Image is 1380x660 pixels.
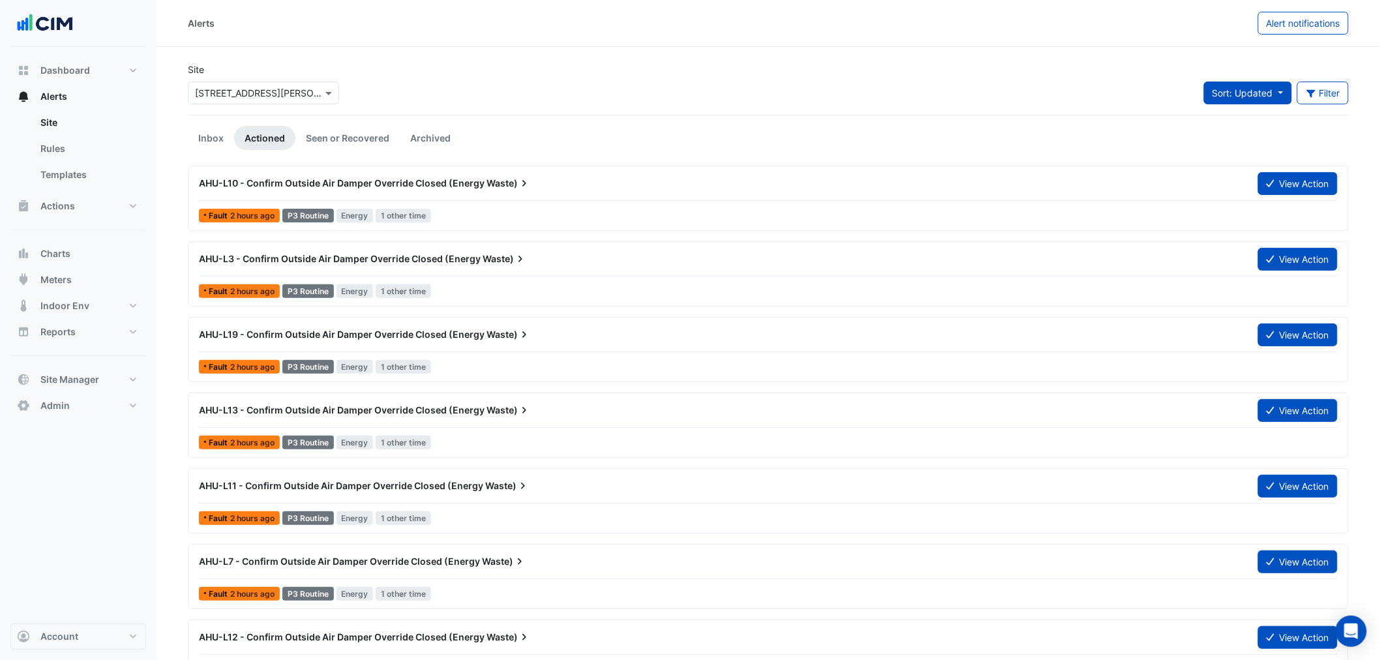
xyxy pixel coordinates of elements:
div: Open Intercom Messenger [1336,616,1367,647]
button: Alert notifications [1258,12,1349,35]
span: Energy [337,511,374,525]
span: Thu 02-Oct-2025 11:15 AEST [230,286,275,296]
span: Fault [209,288,230,295]
app-icon: Charts [17,247,30,260]
span: Waste) [487,177,531,190]
button: Meters [10,267,146,293]
div: P3 Routine [282,209,334,222]
span: AHU-L11 - Confirm Outside Air Damper Override Closed (Energy [199,480,483,491]
button: View Action [1258,248,1338,271]
button: Charts [10,241,146,267]
span: 1 other time [376,511,431,525]
span: AHU-L13 - Confirm Outside Air Damper Override Closed (Energy [199,404,485,415]
img: Company Logo [16,10,74,37]
span: Fault [209,515,230,522]
a: Rules [30,136,146,162]
button: Indoor Env [10,293,146,319]
div: Alerts [188,16,215,30]
span: AHU-L10 - Confirm Outside Air Damper Override Closed (Energy [199,177,485,188]
span: 1 other time [376,587,431,601]
button: View Action [1258,323,1338,346]
app-icon: Reports [17,325,30,338]
span: Waste) [487,328,531,341]
button: Dashboard [10,57,146,83]
button: View Action [1258,626,1338,649]
span: Meters [40,273,72,286]
span: AHU-L19 - Confirm Outside Air Damper Override Closed (Energy [199,329,485,340]
span: Fault [209,590,230,598]
span: Energy [337,284,374,298]
a: Archived [400,126,461,150]
span: AHU-L12 - Confirm Outside Air Damper Override Closed (Energy [199,631,485,642]
span: Sort: Updated [1212,87,1273,98]
span: Thu 02-Oct-2025 11:15 AEST [230,513,275,523]
div: P3 Routine [282,511,334,525]
span: Admin [40,399,70,412]
span: 1 other time [376,360,431,374]
span: Waste) [487,404,531,417]
span: AHU-L7 - Confirm Outside Air Damper Override Closed (Energy [199,556,480,567]
span: Thu 02-Oct-2025 11:15 AEST [230,589,275,599]
span: Fault [209,363,230,371]
button: Reports [10,319,146,345]
div: P3 Routine [282,587,334,601]
span: Thu 02-Oct-2025 11:30 AEST [230,211,275,220]
span: Thu 02-Oct-2025 11:15 AEST [230,438,275,447]
app-icon: Alerts [17,90,30,103]
button: Account [10,623,146,650]
label: Site [188,63,204,76]
a: Actioned [234,126,295,150]
span: 1 other time [376,209,431,222]
span: Reports [40,325,76,338]
a: Templates [30,162,146,188]
a: Seen or Recovered [295,126,400,150]
button: Site Manager [10,367,146,393]
span: Indoor Env [40,299,89,312]
span: Alert notifications [1267,18,1340,29]
button: View Action [1258,550,1338,573]
button: View Action [1258,172,1338,195]
app-icon: Indoor Env [17,299,30,312]
button: Admin [10,393,146,419]
span: Waste) [482,555,526,568]
span: Energy [337,360,374,374]
span: Energy [337,436,374,449]
button: Sort: Updated [1204,82,1292,104]
span: Fault [209,439,230,447]
span: Site Manager [40,373,99,386]
div: P3 Routine [282,436,334,449]
button: View Action [1258,475,1338,498]
div: P3 Routine [282,360,334,374]
span: Charts [40,247,70,260]
button: View Action [1258,399,1338,422]
span: Account [40,630,78,643]
span: AHU-L3 - Confirm Outside Air Damper Override Closed (Energy [199,253,481,264]
span: Fault [209,212,230,220]
span: Thu 02-Oct-2025 11:15 AEST [230,362,275,372]
span: 1 other time [376,436,431,449]
span: Actions [40,200,75,213]
app-icon: Site Manager [17,373,30,386]
span: Energy [337,209,374,222]
button: Filter [1297,82,1349,104]
app-icon: Admin [17,399,30,412]
span: Waste) [487,631,531,644]
div: P3 Routine [282,284,334,298]
span: 1 other time [376,284,431,298]
div: Alerts [10,110,146,193]
app-icon: Meters [17,273,30,286]
span: Waste) [485,479,530,492]
span: Waste) [483,252,527,265]
span: Alerts [40,90,67,103]
span: Energy [337,587,374,601]
span: Dashboard [40,64,90,77]
button: Actions [10,193,146,219]
app-icon: Dashboard [17,64,30,77]
a: Inbox [188,126,234,150]
a: Site [30,110,146,136]
button: Alerts [10,83,146,110]
app-icon: Actions [17,200,30,213]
